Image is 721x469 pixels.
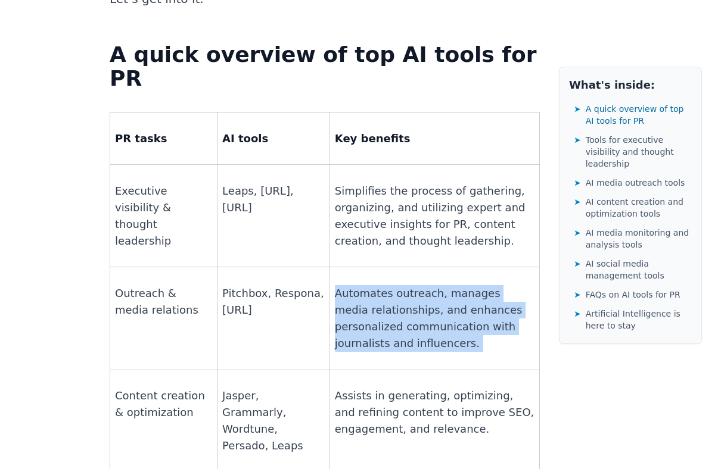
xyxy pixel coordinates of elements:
span: ➤ [574,258,581,270]
a: ➤Tools for executive visibility and thought leadership [574,132,692,172]
span: FAQs on AI tools for PR [586,289,680,301]
h2: What's inside: [569,77,692,93]
p: Leaps, [URL], [URL] [222,183,325,216]
p: Jasper, Grammarly, Wordtune, Persado, Leaps [222,387,325,454]
span: AI content creation and optimization tools [586,196,692,220]
a: ➤FAQs on AI tools for PR [574,286,692,303]
a: ➤AI media monitoring and analysis tools [574,224,692,253]
span: A quick overview of top AI tools for PR [586,103,692,127]
span: Artificial Intelligence is here to stay [586,308,692,332]
p: Assists in generating, optimizing, and refining content to improve SEO, engagement, and relevance. [335,387,534,437]
p: Simplifies the process of gathering, organizing, and utilizing expert and executive insights for ... [335,183,534,249]
strong: A quick overview of top AI tools for PR [110,42,536,90]
a: ➤AI social media management tools [574,255,692,284]
p: Outreach & media relations [115,285,212,318]
span: ➤ [574,196,581,208]
span: ➤ [574,177,581,189]
span: ➤ [574,103,581,115]
a: ➤AI content creation and optimization tools [574,193,692,222]
span: Tools for executive visibility and thought leadership [586,134,692,170]
span: ➤ [574,134,581,146]
a: ➤AI media outreach tools [574,174,692,191]
p: Executive visibility & thought leadership [115,183,212,249]
p: Automates outreach, manages media relationships, and enhances personalized communication with jou... [335,285,534,352]
strong: PR tasks [115,132,167,145]
p: Pitchbox, Respona, [URL] [222,285,325,318]
strong: AI tools [222,132,268,145]
span: ➤ [574,308,581,320]
a: ➤Artificial Intelligence is here to stay [574,305,692,334]
p: Content creation & optimization [115,387,212,421]
span: AI media monitoring and analysis tools [586,227,692,251]
strong: Key benefits [335,132,411,145]
span: AI media outreach tools [586,177,685,189]
a: ➤A quick overview of top AI tools for PR [574,101,692,129]
span: ➤ [574,227,581,239]
span: ➤ [574,289,581,301]
span: AI social media management tools [586,258,692,282]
